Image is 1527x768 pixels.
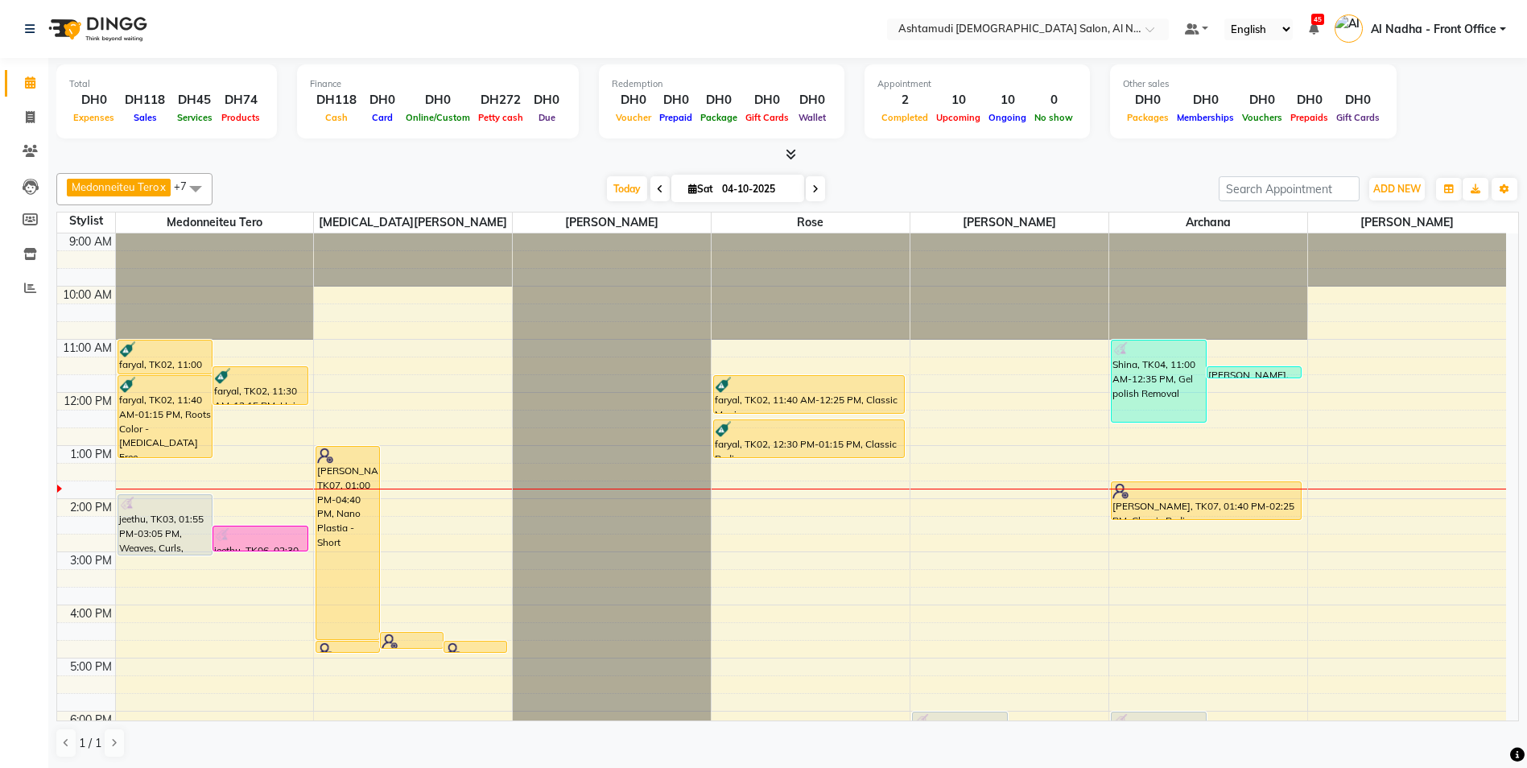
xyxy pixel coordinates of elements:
[712,213,910,233] span: Rose
[67,712,115,729] div: 6:00 PM
[173,112,217,123] span: Services
[1332,91,1384,109] div: DH0
[714,376,904,413] div: faryal, TK02, 11:40 AM-12:25 PM, Classic Manicure
[130,112,161,123] span: Sales
[1112,482,1302,519] div: [PERSON_NAME], TK07, 01:40 PM-02:25 PM, Classic Pedicure
[67,446,115,463] div: 1:00 PM
[474,112,527,123] span: Petty cash
[1112,712,1206,749] div: [PERSON_NAME], TK01, 06:00 PM-06:45 PM, Papaya Facial
[171,91,217,109] div: DH45
[932,112,984,123] span: Upcoming
[174,180,199,192] span: +7
[118,495,213,555] div: jeethu, TK03, 01:55 PM-03:05 PM, Weaves, Curls, Ceramic iron Styling Medium
[1123,112,1173,123] span: Packages
[1219,176,1360,201] input: Search Appointment
[213,526,307,551] div: jeethu, TK06, 02:30 PM-03:00 PM, Weaves, Curls, Ceramic iron Styling Medium
[118,341,213,374] div: faryal, TK02, 11:00 AM-11:40 AM, Highlights Per Streak - (Schwarzkopf / L’Oréal)
[655,91,696,109] div: DH0
[402,112,474,123] span: Online/Custom
[402,91,474,109] div: DH0
[696,91,741,109] div: DH0
[1109,213,1307,233] span: Archana
[527,91,566,109] div: DH0
[1112,341,1206,422] div: Shina, TK04, 11:00 AM-12:35 PM, Gel polish Removal
[932,91,984,109] div: 10
[741,91,793,109] div: DH0
[1030,112,1077,123] span: No show
[1332,112,1384,123] span: Gift Cards
[877,91,932,109] div: 2
[217,112,264,123] span: Products
[67,605,115,622] div: 4:00 PM
[1311,14,1324,25] span: 45
[69,91,118,109] div: DH0
[159,180,166,193] a: x
[655,112,696,123] span: Prepaid
[741,112,793,123] span: Gift Cards
[316,447,378,639] div: [PERSON_NAME], TK07, 01:00 PM-04:40 PM, Nano Plastia - Short
[368,112,397,123] span: Card
[1309,22,1319,36] a: 45
[1308,213,1506,233] span: [PERSON_NAME]
[984,91,1030,109] div: 10
[1373,183,1421,195] span: ADD NEW
[363,91,402,109] div: DH0
[1238,112,1286,123] span: Vouchers
[793,91,832,109] div: DH0
[314,213,512,233] span: [MEDICAL_DATA][PERSON_NAME]
[217,91,264,109] div: DH74
[60,393,115,410] div: 12:00 PM
[60,340,115,357] div: 11:00 AM
[444,642,506,652] div: [PERSON_NAME], TK07, 04:40 PM-04:55 PM, Upper Lip Threading/Chin Threading
[213,367,307,404] div: faryal, TK02, 11:30 AM-12:15 PM, Hair Trim with Wash
[1207,367,1302,378] div: [PERSON_NAME], TK05, 11:30 AM-11:45 AM, Nail Repair (Per Nail)
[1238,91,1286,109] div: DH0
[41,6,151,52] img: logo
[1123,77,1384,91] div: Other sales
[714,420,904,457] div: faryal, TK02, 12:30 PM-01:15 PM, Classic Pedicure
[66,233,115,250] div: 9:00 AM
[310,77,566,91] div: Finance
[913,712,1007,749] div: [PERSON_NAME], TK01, 06:00 PM-06:45 PM, Fruit Facial
[794,112,830,123] span: Wallet
[67,552,115,569] div: 3:00 PM
[684,183,717,195] span: Sat
[612,112,655,123] span: Voucher
[612,91,655,109] div: DH0
[474,91,527,109] div: DH272
[67,499,115,516] div: 2:00 PM
[1030,91,1077,109] div: 0
[1369,178,1425,200] button: ADD NEW
[316,642,378,652] div: [PERSON_NAME], TK07, 04:40 PM-04:55 PM, Upper Lip Threading/Chin Threading
[321,112,352,123] span: Cash
[118,91,171,109] div: DH118
[513,213,711,233] span: [PERSON_NAME]
[1173,112,1238,123] span: Memberships
[57,213,115,229] div: Stylist
[310,91,363,109] div: DH118
[910,213,1108,233] span: [PERSON_NAME]
[79,735,101,752] span: 1 / 1
[116,213,314,233] span: Medonneiteu Tero
[1123,91,1173,109] div: DH0
[69,112,118,123] span: Expenses
[696,112,741,123] span: Package
[67,659,115,675] div: 5:00 PM
[534,112,559,123] span: Due
[717,177,798,201] input: 2025-10-04
[607,176,647,201] span: Today
[1286,91,1332,109] div: DH0
[1286,112,1332,123] span: Prepaids
[381,633,443,648] div: [PERSON_NAME], TK07, 04:30 PM-04:50 PM, Eyebrow Threading
[60,287,115,303] div: 10:00 AM
[1173,91,1238,109] div: DH0
[1335,14,1363,43] img: Al Nadha - Front Office
[118,376,213,457] div: faryal, TK02, 11:40 AM-01:15 PM, Roots Color - [MEDICAL_DATA] Free
[72,180,159,193] span: Medonneiteu Tero
[877,77,1077,91] div: Appointment
[612,77,832,91] div: Redemption
[984,112,1030,123] span: Ongoing
[69,77,264,91] div: Total
[1371,21,1496,38] span: Al Nadha - Front Office
[877,112,932,123] span: Completed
